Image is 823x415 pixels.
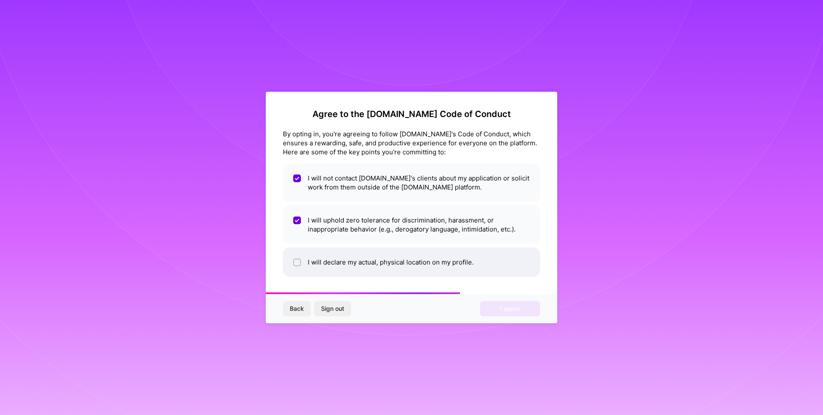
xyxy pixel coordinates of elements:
[283,301,311,316] button: Back
[321,304,344,313] span: Sign out
[283,205,540,244] li: I will uphold zero tolerance for discrimination, harassment, or inappropriate behavior (e.g., der...
[283,129,540,156] div: By opting in, you're agreeing to follow [DOMAIN_NAME]'s Code of Conduct, which ensures a rewardin...
[283,163,540,202] li: I will not contact [DOMAIN_NAME]'s clients about my application or solicit work from them outside...
[290,304,304,313] span: Back
[314,301,351,316] button: Sign out
[283,247,540,277] li: I will declare my actual, physical location on my profile.
[283,109,540,119] h2: Agree to the [DOMAIN_NAME] Code of Conduct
